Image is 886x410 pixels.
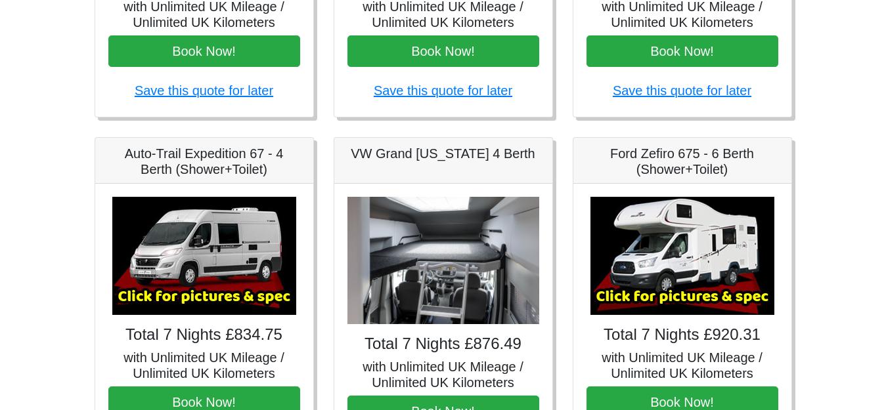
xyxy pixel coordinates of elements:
[347,146,539,161] h5: VW Grand [US_STATE] 4 Berth
[587,325,778,344] h4: Total 7 Nights £920.31
[135,83,273,98] a: Save this quote for later
[108,325,300,344] h4: Total 7 Nights £834.75
[108,350,300,381] h5: with Unlimited UK Mileage / Unlimited UK Kilometers
[587,146,778,177] h5: Ford Zefiro 675 - 6 Berth (Shower+Toilet)
[587,35,778,67] button: Book Now!
[108,35,300,67] button: Book Now!
[112,197,296,315] img: Auto-Trail Expedition 67 - 4 Berth (Shower+Toilet)
[587,350,778,381] h5: with Unlimited UK Mileage / Unlimited UK Kilometers
[590,197,774,315] img: Ford Zefiro 675 - 6 Berth (Shower+Toilet)
[347,35,539,67] button: Book Now!
[347,197,539,325] img: VW Grand California 4 Berth
[374,83,512,98] a: Save this quote for later
[108,146,300,177] h5: Auto-Trail Expedition 67 - 4 Berth (Shower+Toilet)
[347,335,539,354] h4: Total 7 Nights £876.49
[347,359,539,390] h5: with Unlimited UK Mileage / Unlimited UK Kilometers
[613,83,751,98] a: Save this quote for later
